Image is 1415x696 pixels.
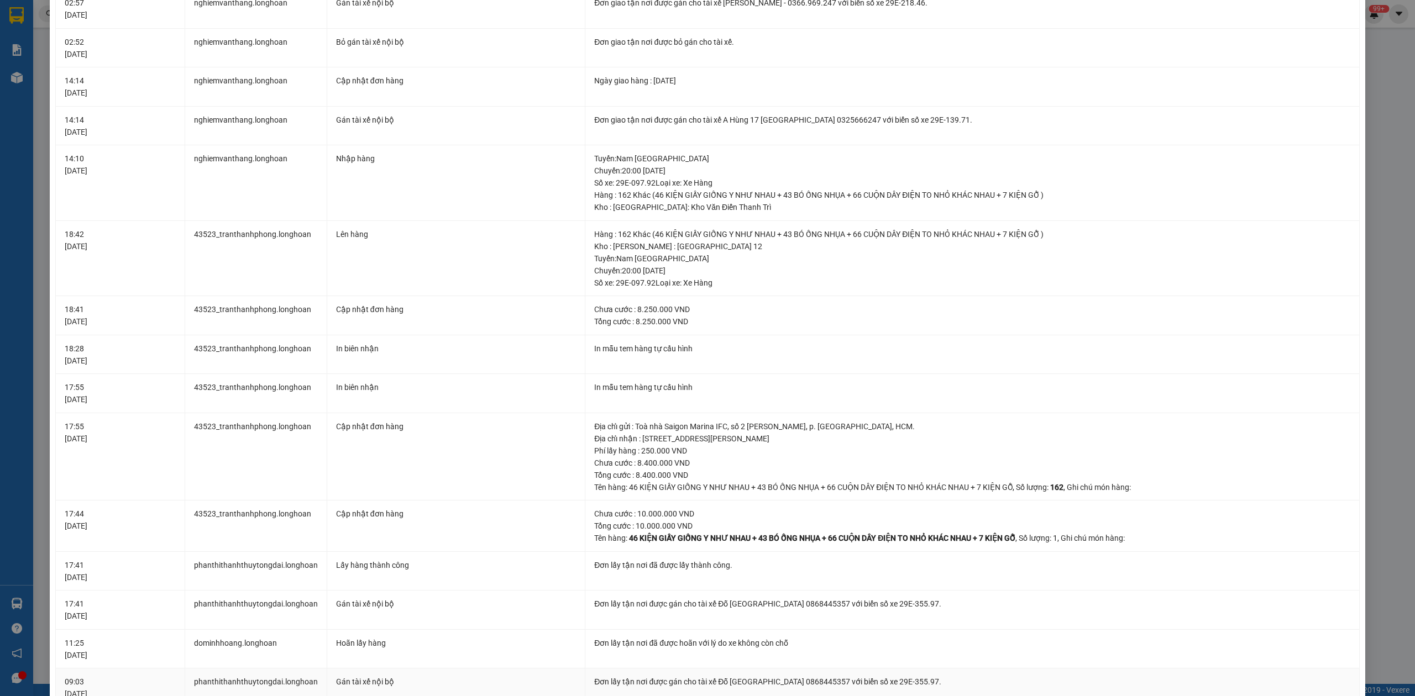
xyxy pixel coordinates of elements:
[336,36,577,48] div: Bỏ gán tài xế nội bộ
[185,335,327,375] td: 43523_tranthanhphong.longhoan
[594,457,1350,469] div: Chưa cước : 8.400.000 VND
[594,152,1350,189] div: Tuyến : Nam [GEOGRAPHIC_DATA] Chuyến: 20:00 [DATE] Số xe: 29E-097.92 Loại xe: Xe Hàng
[65,114,176,138] div: 14:14 [DATE]
[185,413,327,501] td: 43523_tranthanhphong.longhoan
[65,342,176,367] div: 18:28 [DATE]
[594,433,1350,445] div: Địa chỉ nhận : [STREET_ADDRESS][PERSON_NAME]
[185,67,327,107] td: nghiemvanthang.longhoan
[185,29,327,68] td: nghiemvanthang.longhoan
[594,676,1350,688] div: Đơn lấy tận nơi được gán cho tài xế Đỗ [GEOGRAPHIC_DATA] 0868445357 với biển số xe 29E-355.97.
[594,559,1350,571] div: Đơn lấy tận nơi đã được lấy thành công.
[185,630,327,669] td: dominhhoang.longhoan
[185,500,327,552] td: 43523_tranthanhphong.longhoan
[336,637,577,649] div: Hoãn lấy hàng
[1053,534,1057,542] span: 1
[336,508,577,520] div: Cập nhật đơn hàng
[336,342,577,355] div: In biên nhận
[594,637,1350,649] div: Đơn lấy tận nơi đã được hoãn với lý do xe không còn chỗ
[594,445,1350,457] div: Phí lấy hàng : 250.000 VND
[629,534,1015,542] span: 46 KIỆN GIẤY GIỐNG Y NHƯ NHAU + 43 BÓ ỐNG NHỤA + 66 CUỘN DÂY ĐIỆN TO NHỎ KHÁC NHAU + 7 KIỆN GỖ
[65,228,176,252] div: 18:42 [DATE]
[185,145,327,221] td: nghiemvanthang.longhoan
[185,107,327,146] td: nghiemvanthang.longhoan
[185,552,327,591] td: phanthithanhthuytongdai.longhoan
[336,114,577,126] div: Gán tài xế nội bộ
[594,381,1350,393] div: In mẫu tem hàng tự cấu hình
[65,598,176,622] div: 17:41 [DATE]
[594,240,1350,252] div: Kho : [PERSON_NAME] : [GEOGRAPHIC_DATA] 12
[65,75,176,99] div: 14:14 [DATE]
[65,420,176,445] div: 17:55 [DATE]
[336,420,577,433] div: Cập nhật đơn hàng
[65,559,176,583] div: 17:41 [DATE]
[594,189,1350,201] div: Hàng : 162 Khác (46 KIỆN GIẤY GIỐNG Y NHƯ NHAU + 43 BÓ ỐNG NHỤA + 66 CUỘN DÂY ĐIỆN TO NHỎ KHÁC NH...
[336,303,577,315] div: Cập nhật đơn hàng
[594,315,1350,328] div: Tổng cước : 8.250.000 VND
[185,221,327,297] td: 43523_tranthanhphong.longhoan
[185,296,327,335] td: 43523_tranthanhphong.longhoan
[594,469,1350,481] div: Tổng cước : 8.400.000 VND
[185,590,327,630] td: phanthithanhthuytongdai.longhoan
[594,481,1350,493] div: Tên hàng: , Số lượng: , Ghi chú món hàng:
[594,36,1350,48] div: Đơn giao tận nơi được bỏ gán cho tài xế.
[65,303,176,328] div: 18:41 [DATE]
[336,381,577,393] div: In biên nhận
[594,508,1350,520] div: Chưa cước : 10.000.000 VND
[65,637,176,661] div: 11:25 [DATE]
[594,598,1350,610] div: Đơn lấy tận nơi được gán cho tài xế Đỗ [GEOGRAPHIC_DATA] 0868445357 với biển số xe 29E-355.97.
[594,228,1350,240] div: Hàng : 162 Khác (46 KIỆN GIẤY GIỐNG Y NHƯ NHAU + 43 BÓ ỐNG NHỤA + 66 CUỘN DÂY ĐIỆN TO NHỎ KHÁC NH...
[594,252,1350,289] div: Tuyến : Nam [GEOGRAPHIC_DATA] Chuyến: 20:00 [DATE] Số xe: 29E-097.92 Loại xe: Xe Hàng
[65,152,176,177] div: 14:10 [DATE]
[185,374,327,413] td: 43523_tranthanhphong.longhoan
[594,532,1350,544] div: Tên hàng: , Số lượng: , Ghi chú món hàng:
[336,598,577,610] div: Gán tài xế nội bộ
[65,508,176,532] div: 17:44 [DATE]
[594,520,1350,532] div: Tổng cước : 10.000.000 VND
[1050,483,1063,492] span: 162
[594,342,1350,355] div: In mẫu tem hàng tự cấu hình
[594,75,1350,87] div: Ngày giao hàng : [DATE]
[336,676,577,688] div: Gán tài xế nội bộ
[65,381,176,405] div: 17:55 [DATE]
[336,559,577,571] div: Lấy hàng thành công
[336,228,577,240] div: Lên hàng
[65,36,176,60] div: 02:52 [DATE]
[594,114,1350,126] div: Đơn giao tận nơi được gán cho tài xế A Hùng 17 [GEOGRAPHIC_DATA] 0325666247 với biển số xe 29E-13...
[594,201,1350,213] div: Kho : [GEOGRAPHIC_DATA]: Kho Văn Điển Thanh Trì
[629,483,1013,492] span: 46 KIỆN GIẤY GIỐNG Y NHƯ NHAU + 43 BÓ ỐNG NHỤA + 66 CUỘN DÂY ĐIỆN TO NHỎ KHÁC NHAU + 7 KIỆN GỖ
[594,420,1350,433] div: Địa chỉ gửi : Toà nhà Saigon Marina IFC, số 2 [PERSON_NAME], p. [GEOGRAPHIC_DATA], HCM.
[336,75,577,87] div: Cập nhật đơn hàng
[336,152,577,165] div: Nhập hàng
[594,303,1350,315] div: Chưa cước : 8.250.000 VND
